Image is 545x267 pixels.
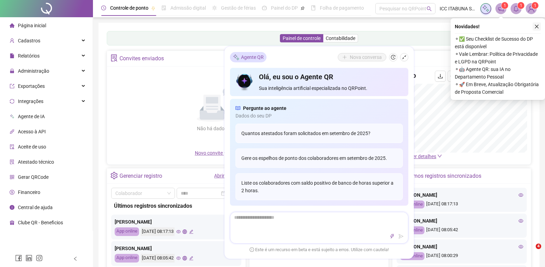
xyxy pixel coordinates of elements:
button: Nova conversa [338,53,386,61]
span: solution [10,160,14,164]
span: Gestão de férias [221,5,256,11]
span: Este é um recurso em beta e está sujeito a erros. Utilize com cautela! [250,246,389,253]
span: linkedin [25,255,32,261]
button: send [397,232,405,240]
img: sparkle-icon.fc2bf0ac1784a2077858766a79e2daf3.svg [233,53,240,61]
span: eye [518,218,523,223]
span: pushpin [301,6,305,10]
span: Administração [18,68,49,74]
span: bell [513,6,519,12]
span: export [10,84,14,89]
div: Gerenciar registro [119,170,162,182]
span: Painel do DP [271,5,298,11]
span: eye [518,193,523,197]
span: Acesso à API [18,129,46,134]
span: dashboard [262,6,267,10]
h4: Olá, eu sou o Agente QR [259,72,402,82]
span: setting [111,172,118,179]
span: Admissão digital [170,5,206,11]
span: facebook [15,255,22,261]
span: sync [10,99,14,104]
div: Quantos atestados foram solicitados em setembro de 2025? [235,124,403,143]
span: ⚬ 🚀 Em Breve, Atualização Obrigatória de Proposta Comercial [455,81,541,96]
span: solution [111,54,118,62]
span: search [427,6,432,11]
span: file-done [161,6,166,10]
span: Relatórios [18,53,40,59]
span: Sua inteligência artificial especializada no QRPoint. [259,84,402,92]
span: Agente de IA [18,114,45,119]
span: ⚬ Vale Lembrar: Política de Privacidade e LGPD na QRPoint [455,50,541,65]
div: [PERSON_NAME] [115,245,238,252]
span: lock [10,69,14,73]
span: exclamation-circle [250,247,254,251]
a: Ver detalhes down [410,154,442,159]
span: Novidades ! [455,23,480,30]
span: notification [498,6,504,12]
sup: Atualize o seu contato no menu Meus Dados [532,2,538,9]
span: eye [176,229,181,234]
span: clock-circle [101,6,106,10]
span: Folha de pagamento [320,5,364,11]
span: Ver detalhes [410,154,436,159]
span: history [391,55,396,60]
span: user-add [10,38,14,43]
span: Gerar QRCode [18,174,49,180]
span: Financeiro [18,189,40,195]
span: read [235,104,240,112]
sup: 1 [501,2,508,9]
span: global [182,256,187,260]
span: sun [212,6,217,10]
span: Exportações [18,83,45,89]
span: close [534,24,539,29]
div: [PERSON_NAME] [400,243,523,250]
img: icon [235,72,254,92]
span: reload [450,73,456,79]
span: pushpin [151,6,155,10]
span: 1 [520,3,522,8]
div: [DATE] 08:05:42 [400,226,523,234]
div: App online [115,227,139,236]
div: [PERSON_NAME] [115,218,238,226]
div: [DATE] 08:05:42 [141,254,175,263]
span: 1 [534,3,536,8]
iframe: Intercom live chat [522,244,538,260]
span: Cadastros [18,38,40,43]
span: audit [10,144,14,149]
div: [PERSON_NAME] [400,191,523,199]
span: file [10,53,14,58]
span: left [73,256,78,261]
span: qrcode [10,175,14,179]
span: info-circle [10,205,14,210]
img: 16504 [526,3,536,14]
span: Clube QR - Beneficios [18,220,63,225]
span: thunderbolt [390,234,395,239]
span: api [10,129,14,134]
span: 4 [536,244,541,249]
div: Últimos registros sincronizados [114,202,239,210]
span: Central de ajuda [18,205,53,210]
span: book [311,6,316,10]
span: eye [176,256,181,260]
div: Não há dados [180,125,244,132]
span: Integrações [18,99,43,104]
div: [PERSON_NAME] [400,217,523,225]
span: dollar [10,190,14,195]
span: eye [518,244,523,249]
span: Página inicial [18,23,46,28]
div: [DATE] 08:17:13 [400,201,523,208]
div: Agente QR [230,52,266,62]
img: sparkle-icon.fc2bf0ac1784a2077858766a79e2daf3.svg [482,5,490,12]
span: ICC ITABUNA SOLIDARIA [440,5,476,12]
div: Convites enviados [119,53,164,64]
span: Controle de ponto [110,5,148,11]
span: Novo convite [195,150,229,156]
span: Contabilidade [326,35,355,41]
div: [DATE] 08:00:29 [400,252,523,260]
span: shrink [402,55,407,60]
span: download [438,73,443,79]
div: Liste os colaboradores com saldo positivo de banco de horas superior a 2 horas. [235,173,403,200]
span: Atestado técnico [18,159,54,165]
span: 1 [504,3,506,8]
div: App online [115,254,139,263]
